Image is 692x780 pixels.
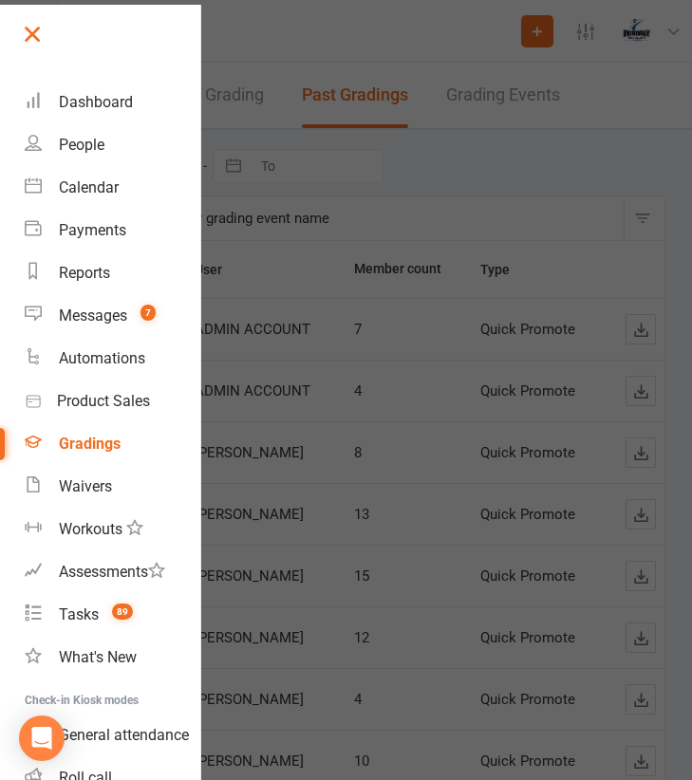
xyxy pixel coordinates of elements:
[59,726,189,744] div: General attendance
[25,123,200,166] a: People
[59,605,99,623] div: Tasks
[112,604,133,620] span: 89
[59,563,165,581] div: Assessments
[25,337,200,380] a: Automations
[59,136,104,154] div: People
[25,294,200,337] a: Messages 7
[59,435,121,453] div: Gradings
[25,209,200,251] a: Payments
[25,636,200,678] a: What's New
[59,477,112,495] div: Waivers
[25,508,200,550] a: Workouts
[59,520,122,538] div: Workouts
[19,715,65,761] div: Open Intercom Messenger
[59,93,133,111] div: Dashboard
[25,81,200,123] a: Dashboard
[25,166,200,209] a: Calendar
[25,714,200,756] a: General attendance kiosk mode
[59,648,137,666] div: What's New
[25,465,200,508] a: Waivers
[140,305,156,321] span: 7
[59,306,127,325] div: Messages
[25,550,200,593] a: Assessments
[59,221,126,239] div: Payments
[25,422,200,465] a: Gradings
[57,392,150,410] div: Product Sales
[25,380,200,422] a: Product Sales
[59,178,119,196] div: Calendar
[25,593,200,636] a: Tasks 89
[59,264,110,282] div: Reports
[59,349,145,367] div: Automations
[25,251,200,294] a: Reports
